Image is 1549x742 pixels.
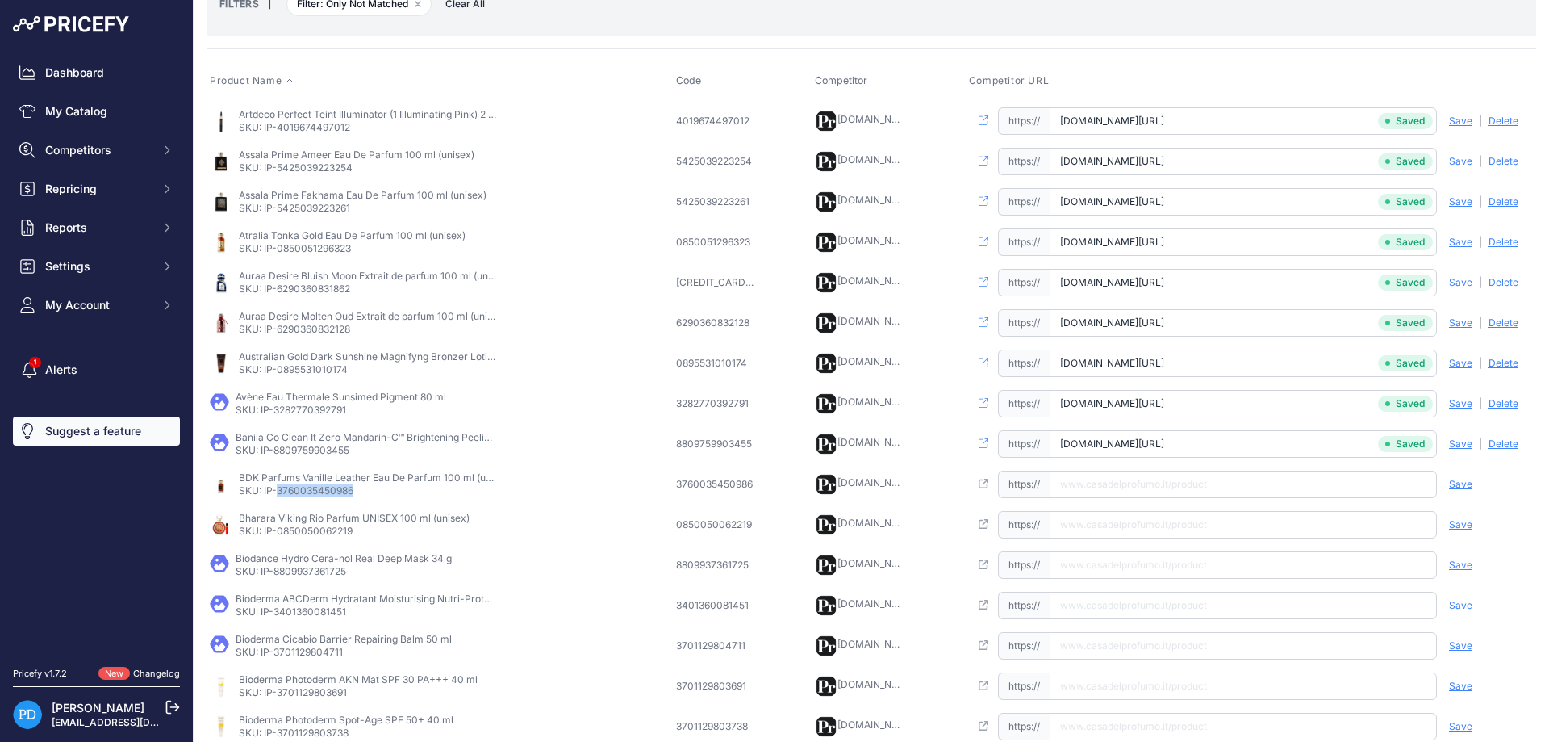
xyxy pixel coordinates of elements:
[676,478,757,491] div: 3760035450986
[1050,390,1437,417] input: www.casadelprofumo.it/product
[1479,357,1482,370] span: |
[45,258,151,275] span: Settings
[998,188,1050,216] span: https://
[239,189,486,202] p: Assala Prime Fakhama Eau De Parfum 100 ml (unisex)
[1050,632,1437,660] input: www.casadelprofumo.it/product
[1488,195,1518,208] span: Delete
[815,74,867,86] span: Competitor
[1050,148,1437,175] input: www.casadelprofumo.it/product
[1479,276,1482,289] span: |
[998,269,1050,296] span: https://
[676,720,757,733] div: 3701129803738
[236,593,494,606] p: Bioderma ABCDerm Hydratant Moisturising Nutri-Protective Milk 200 ml
[210,74,294,87] button: Product Name
[1488,357,1518,370] span: Delete
[13,174,180,203] button: Repricing
[676,276,757,289] div: [CREDIT_CARD_NUMBER]
[837,436,916,448] a: [DOMAIN_NAME]
[1479,438,1482,451] span: |
[837,476,916,488] a: [DOMAIN_NAME]
[236,633,452,646] p: Bioderma Cicabio Barrier Repairing Balm 50 ml
[239,283,497,296] p: SKU: IP-6290360831862
[676,74,701,86] span: Code
[1449,317,1472,329] span: Save
[998,551,1050,579] span: https://
[998,511,1050,539] span: https://
[837,557,916,569] a: [DOMAIN_NAME]
[239,484,497,497] p: SKU: IP-3760035450986
[239,121,497,134] p: SKU: IP-4019674497012
[1449,115,1472,128] span: Save
[1050,350,1437,377] input: www.casadelprofumo.it/product
[52,716,220,728] a: [EMAIL_ADDRESS][DOMAIN_NAME]
[676,397,757,410] div: 3282770392791
[239,673,478,686] p: Bioderma Photoderm AKN Mat SPF 30 PA+++ 40 ml
[13,667,67,681] div: Pricefy v1.7.2
[1449,438,1472,451] span: Save
[1449,155,1472,168] span: Save
[837,678,916,690] a: [DOMAIN_NAME]
[676,317,757,329] div: 6290360832128
[998,471,1050,498] span: https://
[1050,673,1437,700] input: www.casadelprofumo.it/product
[1449,639,1472,652] span: Save
[98,667,130,681] span: New
[236,404,446,417] p: SKU: IP-3282770392791
[45,220,151,236] span: Reports
[1449,518,1472,531] span: Save
[45,142,151,158] span: Competitors
[239,472,497,484] p: BDK Parfums Vanille Leather Eau De Parfum 100 ml (unisex)
[1449,680,1472,693] span: Save
[1449,478,1472,491] span: Save
[1479,115,1482,128] span: |
[239,350,497,363] p: Australian Gold Dark Sunshine Magnifyng Bronzer Lotion 133 ml
[13,291,180,320] button: My Account
[239,525,470,538] p: SKU: IP-0850050062219
[998,673,1050,700] span: https://
[837,315,916,327] a: [DOMAIN_NAME]
[1050,592,1437,619] input: www.casadelprofumo.it/product
[239,202,486,215] p: SKU: IP-5425039223261
[1479,155,1482,168] span: |
[239,512,470,525] p: Bharara Viking Rio Parfum UNISEX 100 ml (unisex)
[1050,713,1437,740] input: www.casadelprofumo.it/product
[236,444,494,457] p: SKU: IP-8809759903455
[1449,236,1472,249] span: Save
[52,701,144,715] a: [PERSON_NAME]
[13,417,180,446] a: Suggest a feature
[239,161,474,174] p: SKU: IP-5425039223254
[676,639,757,652] div: 3701129804711
[1050,188,1437,216] input: www.casadelprofumo.it/product
[210,74,282,87] span: Product Name
[13,252,180,281] button: Settings
[239,270,497,283] p: Auraa Desire Bluish Moon Extrait de parfum 100 ml (unisex)
[837,194,916,206] a: [DOMAIN_NAME]
[837,597,916,610] a: [DOMAIN_NAME]
[998,592,1050,619] span: https://
[239,242,466,255] p: SKU: IP-0850051296323
[1449,559,1472,572] span: Save
[236,431,494,444] p: Banila Co Clean It Zero Mandarin-C™ Brightening Peeling Gel 120 ml
[676,155,757,168] div: 5425039223254
[13,58,180,87] a: Dashboard
[1488,236,1518,249] span: Delete
[969,74,1049,87] span: Competitor URL
[676,357,757,370] div: 0895531010174
[837,719,916,731] a: [DOMAIN_NAME]
[236,552,452,565] p: Biodance Hydro Cera-nol Real Deep Mask 34 g
[239,714,453,727] p: Bioderma Photoderm Spot-Age SPF 50+ 40 ml
[1449,720,1472,733] span: Save
[998,107,1050,135] span: https://
[837,396,916,408] a: [DOMAIN_NAME]
[236,565,452,578] p: SKU: IP-8809937361725
[239,108,497,121] p: Artdeco Perfect Teint Illuminator (1 Illuminating Pink) 2 ml
[45,181,151,197] span: Repricing
[1479,317,1482,329] span: |
[1488,276,1518,289] span: Delete
[1488,317,1518,329] span: Delete
[1479,236,1482,249] span: |
[1488,155,1518,168] span: Delete
[13,97,180,126] a: My Catalog
[676,236,757,249] div: 0850051296323
[1050,309,1437,337] input: www.casadelprofumo.it/product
